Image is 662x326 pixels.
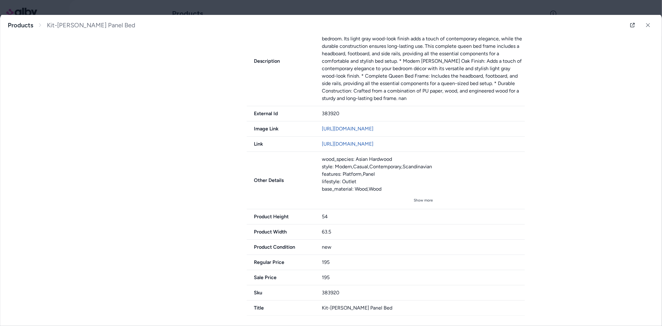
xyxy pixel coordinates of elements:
span: Link [247,140,315,148]
a: [URL][DOMAIN_NAME] [322,141,373,147]
div: new [322,243,525,251]
div: 195 [322,259,525,266]
p: Kit-[PERSON_NAME] Panel Bed The Kit-[PERSON_NAME] Panel Bed in [PERSON_NAME] Oak is a perfect ble... [322,20,525,102]
a: Products [8,21,33,29]
span: Product Condition [247,243,315,251]
span: Kit-[PERSON_NAME] Panel Bed [47,21,135,29]
span: Other Details [247,177,315,184]
div: Kit-[PERSON_NAME] Panel Bed [322,304,525,312]
span: Description [247,57,315,65]
span: Product Height [247,213,315,220]
span: Sku [247,289,315,297]
span: Image Link [247,125,315,133]
button: Show more [322,195,525,205]
span: Sale Price [247,274,315,281]
span: Title [247,304,315,312]
div: 383920 [322,110,525,117]
span: Regular Price [247,259,315,266]
span: External Id [247,110,315,117]
div: 54 [322,213,525,220]
div: wood_species: Asian Hardwood style: Modern,Casual,Contemporary,Scandinavian features: Platform,Pa... [322,156,525,193]
span: Product Width [247,228,315,236]
div: 383920 [322,289,525,297]
nav: breadcrumb [8,21,135,29]
a: [URL][DOMAIN_NAME] [322,126,373,132]
div: 63.5 [322,228,525,236]
div: 195 [322,274,525,281]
